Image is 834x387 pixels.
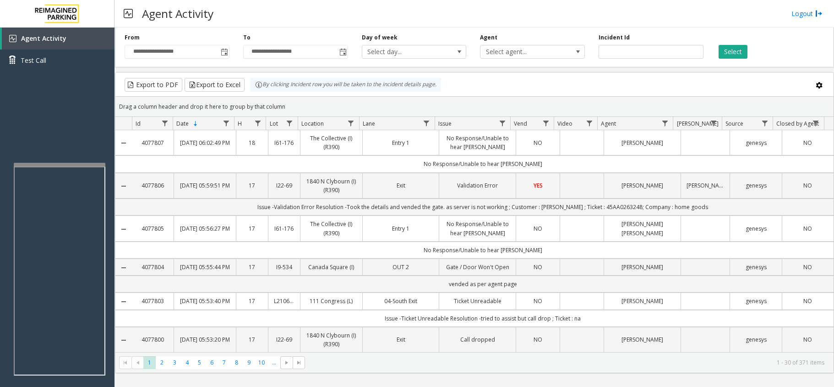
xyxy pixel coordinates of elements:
span: Page 2 [156,356,168,369]
a: 17 [242,263,262,271]
a: genesys [736,263,776,271]
a: YES [522,181,554,190]
a: Entry 1 [368,224,434,233]
span: Page 5 [193,356,206,369]
a: 4077806 [137,181,168,190]
a: OUT 2 [368,263,434,271]
div: Drag a column header and drop it here to group by that column [115,99,834,115]
span: NO [534,297,542,305]
a: No Response/Unable to hear [PERSON_NAME] [445,134,510,151]
kendo-pager-info: 1 - 30 of 371 items [311,359,824,366]
span: Lot [270,120,278,127]
a: NO [522,263,554,271]
span: Test Call [21,55,46,65]
span: H [238,120,242,127]
a: [DATE] 05:53:20 PM [180,335,230,344]
label: Agent [480,33,497,42]
a: Collapse Details [115,298,132,305]
a: I9-534 [274,263,294,271]
span: NO [803,139,812,147]
span: Id [136,120,141,127]
a: Video Filter Menu [583,117,595,129]
span: Select day... [362,45,445,58]
span: Lane [363,120,375,127]
a: 4077805 [137,224,168,233]
a: [PERSON_NAME] [687,181,725,190]
a: 17 [242,181,262,190]
span: NO [803,263,812,271]
a: genesys [736,138,776,147]
a: I61-176 [274,138,294,147]
a: Closed by Agent Filter Menu [810,117,822,129]
span: Go to the last page [293,356,305,369]
a: 4077803 [137,297,168,305]
a: [PERSON_NAME] [PERSON_NAME] [610,220,675,237]
a: No Response/Unable to hear [PERSON_NAME] [445,220,510,237]
span: YES [534,182,543,189]
a: 17 [242,335,262,344]
img: 'icon' [9,35,16,42]
a: [PERSON_NAME] [610,181,675,190]
span: Page 6 [206,356,218,369]
span: Page 1 [143,356,156,369]
a: Collapse Details [115,182,132,190]
a: Collapse Details [115,264,132,271]
span: NO [534,139,542,147]
a: 17 [242,297,262,305]
a: genesys [736,297,776,305]
td: Issue -Ticket Unreadable Resolution -tried to assist but call drop ; Ticket : na [132,310,834,327]
a: Lane Filter Menu [420,117,433,129]
a: NO [788,138,828,147]
a: [DATE] 05:53:40 PM [180,297,230,305]
a: 04-South Exit [368,297,434,305]
a: Collapse Details [115,226,132,233]
span: Page 7 [218,356,230,369]
a: Parker Filter Menu [707,117,720,129]
label: Incident Id [599,33,630,42]
a: NO [788,335,828,344]
span: Page 3 [169,356,181,369]
a: [PERSON_NAME] [610,138,675,147]
td: No Response/Unable to hear [PERSON_NAME] [132,155,834,172]
span: Page 9 [243,356,255,369]
td: Issue -Validation Error Resolution -Took the details and vended the gate. as server is not workin... [132,199,834,216]
a: genesys [736,181,776,190]
a: 1840 N Clybourn (I) (R390) [306,331,357,348]
label: To [243,33,251,42]
span: Agent [601,120,616,127]
a: 4077807 [137,138,168,147]
span: Agent Activity [21,34,66,43]
td: vended as per agent page [132,276,834,293]
a: [PERSON_NAME] [610,297,675,305]
a: NO [788,297,828,305]
span: Page 4 [181,356,193,369]
a: 17 [242,224,262,233]
span: Issue [438,120,452,127]
span: Go to the next page [283,359,290,366]
a: I61-176 [274,224,294,233]
img: logout [815,9,823,18]
span: Source [725,120,743,127]
a: H Filter Menu [251,117,264,129]
a: Vend Filter Menu [540,117,552,129]
span: Date [176,120,189,127]
a: I22-69 [274,181,294,190]
span: Page 8 [230,356,243,369]
span: Page 10 [256,356,268,369]
a: Lot Filter Menu [283,117,295,129]
a: genesys [736,335,776,344]
a: NO [522,224,554,233]
span: NO [803,182,812,189]
span: [PERSON_NAME] [677,120,719,127]
span: Video [557,120,572,127]
a: Source Filter Menu [758,117,771,129]
a: NO [522,138,554,147]
a: Issue Filter Menu [496,117,508,129]
a: 4077800 [137,335,168,344]
span: NO [803,225,812,232]
a: Ticket Unreadable [445,297,510,305]
a: NO [788,181,828,190]
span: Location [301,120,324,127]
a: Agent Activity [2,28,114,50]
span: Closed by Agent [776,120,819,127]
